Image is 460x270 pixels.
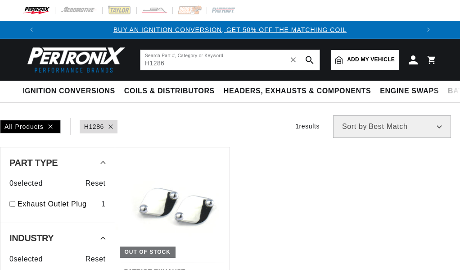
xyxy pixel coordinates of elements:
button: Translation missing: en.sections.announcements.next_announcement [419,21,437,39]
summary: Coils & Distributors [120,81,219,102]
img: Pertronix [23,44,126,75]
summary: Engine Swaps [375,81,443,102]
div: 1 of 3 [41,25,419,35]
summary: Headers, Exhausts & Components [219,81,375,102]
span: Coils & Distributors [124,87,215,96]
span: Add my vehicle [347,55,395,64]
span: Ignition Conversions [23,87,115,96]
span: 0 selected [9,253,43,265]
select: Sort by [333,115,451,138]
span: Reset [86,178,106,189]
span: Reset [86,253,106,265]
span: Headers, Exhausts & Components [224,87,371,96]
a: Add my vehicle [331,50,399,70]
div: Announcement [41,25,419,35]
span: Industry [9,233,54,243]
input: Search Part #, Category or Keyword [140,50,320,70]
div: 1 [101,198,106,210]
span: Part Type [9,158,58,167]
button: search button [300,50,320,70]
a: H1286 [84,122,104,132]
summary: Ignition Conversions [23,81,120,102]
span: Sort by [342,123,367,130]
span: 0 selected [9,178,43,189]
a: BUY AN IGNITION CONVERSION, GET 50% OFF THE MATCHING COIL [113,26,347,33]
button: Translation missing: en.sections.announcements.previous_announcement [23,21,41,39]
span: Engine Swaps [380,87,439,96]
a: Exhaust Outlet Plug [18,198,98,210]
span: 1 results [295,123,320,130]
